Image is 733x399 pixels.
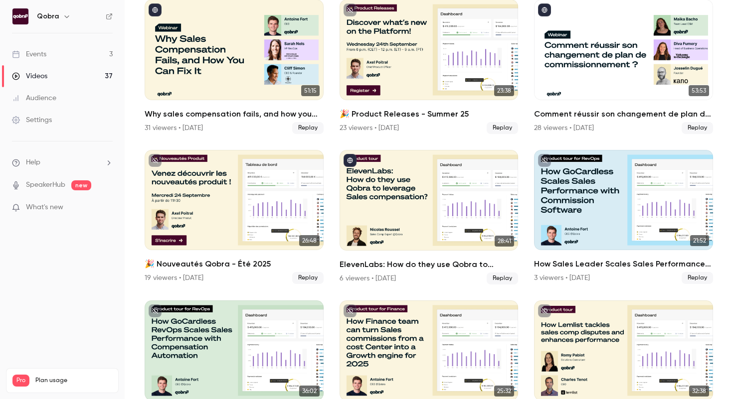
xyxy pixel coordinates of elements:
div: 31 viewers • [DATE] [145,123,203,133]
li: How Sales Leader Scales Sales Performance with commission software [534,150,713,284]
span: Pro [12,375,29,387]
button: unpublished [344,3,357,16]
span: Replay [682,122,713,134]
div: 6 viewers • [DATE] [340,273,396,283]
h2: 🎉 Product Releases - Summer 25 [340,108,519,120]
span: What's new [26,202,63,213]
div: Audience [12,93,56,103]
span: 25:32 [494,386,514,397]
a: SpeakerHub [26,180,65,190]
span: 26:48 [299,235,320,246]
div: Events [12,49,46,59]
span: Replay [487,122,518,134]
h2: ElevenLabs: How do they use Qobra to leverage Sales compensation? [340,259,519,270]
span: 36:02 [299,386,320,397]
button: unpublished [344,304,357,317]
h6: Qobra [37,11,59,21]
h2: Why sales compensation fails, and how you can fix it [145,108,324,120]
button: unpublished [149,154,162,167]
a: 21:52How Sales Leader Scales Sales Performance with commission software3 viewers • [DATE]Replay [534,150,713,284]
button: published [149,3,162,16]
span: 51:15 [301,85,320,96]
span: Replay [682,272,713,284]
span: Replay [487,272,518,284]
button: unpublished [149,304,162,317]
h2: How Sales Leader Scales Sales Performance with commission software [534,258,713,270]
div: 3 viewers • [DATE] [534,273,590,283]
span: 32:38 [689,386,709,397]
img: Qobra [12,8,28,24]
span: Plan usage [35,377,112,385]
span: 28:41 [495,236,514,247]
li: ElevenLabs: How do they use Qobra to leverage Sales compensation? [340,150,519,284]
div: Videos [12,71,47,81]
button: unpublished [538,154,551,167]
button: unpublished [538,304,551,317]
span: 21:52 [690,235,709,246]
iframe: Noticeable Trigger [101,203,113,212]
div: Settings [12,115,52,125]
li: help-dropdown-opener [12,157,113,168]
button: published [344,154,357,167]
div: 28 viewers • [DATE] [534,123,594,133]
li: 🎉 Nouveautés Qobra - Été 2025 [145,150,324,284]
a: 26:48🎉 Nouveautés Qobra - Été 202519 viewers • [DATE]Replay [145,150,324,284]
span: Replay [292,122,324,134]
div: 19 viewers • [DATE] [145,273,203,283]
span: new [71,180,91,190]
span: Replay [292,272,324,284]
a: 28:41ElevenLabs: How do they use Qobra to leverage Sales compensation?6 viewers • [DATE]Replay [340,150,519,284]
h2: 🎉 Nouveautés Qobra - Été 2025 [145,258,324,270]
div: 23 viewers • [DATE] [340,123,399,133]
h2: Comment réussir son changement de plan de commissionnement ? [534,108,713,120]
span: 53:53 [689,85,709,96]
span: Help [26,157,40,168]
span: 23:38 [494,85,514,96]
button: published [538,3,551,16]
